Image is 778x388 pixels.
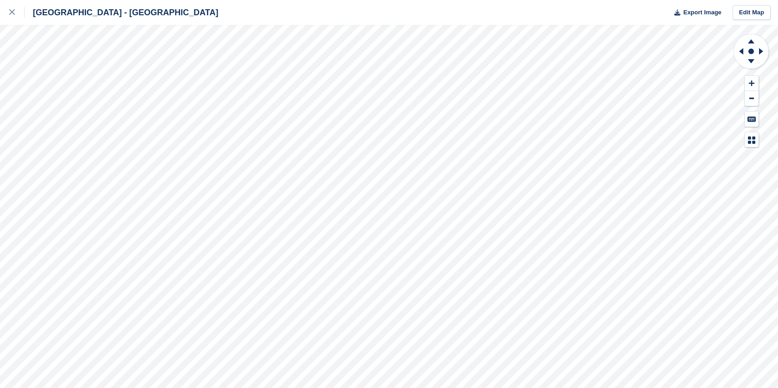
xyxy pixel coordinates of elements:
button: Zoom Out [745,91,759,106]
span: Export Image [683,8,721,17]
a: Edit Map [733,5,771,20]
button: Export Image [669,5,722,20]
div: [GEOGRAPHIC_DATA] - [GEOGRAPHIC_DATA] [25,7,218,18]
button: Keyboard Shortcuts [745,111,759,127]
button: Map Legend [745,132,759,148]
button: Zoom In [745,76,759,91]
